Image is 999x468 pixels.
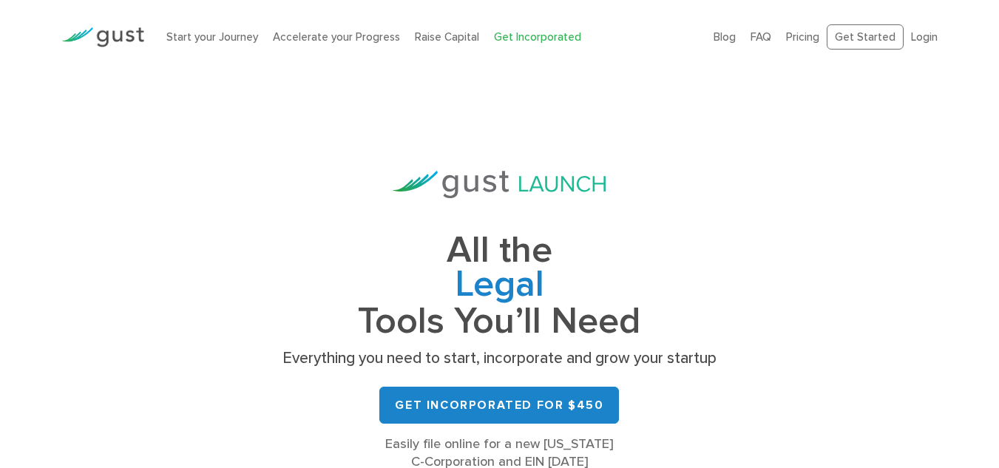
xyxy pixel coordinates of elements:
span: Legal [277,268,721,305]
a: Pricing [786,30,819,44]
a: Blog [714,30,736,44]
img: Gust Launch Logo [393,171,606,198]
a: Login [911,30,938,44]
img: Gust Logo [61,27,144,47]
a: Raise Capital [415,30,479,44]
a: FAQ [751,30,771,44]
a: Start your Journey [166,30,258,44]
a: Get Started [827,24,904,50]
a: Accelerate your Progress [273,30,400,44]
a: Get Incorporated [494,30,581,44]
a: Get Incorporated for $450 [379,387,619,424]
h1: All the Tools You’ll Need [277,234,721,338]
p: Everything you need to start, incorporate and grow your startup [277,348,721,369]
